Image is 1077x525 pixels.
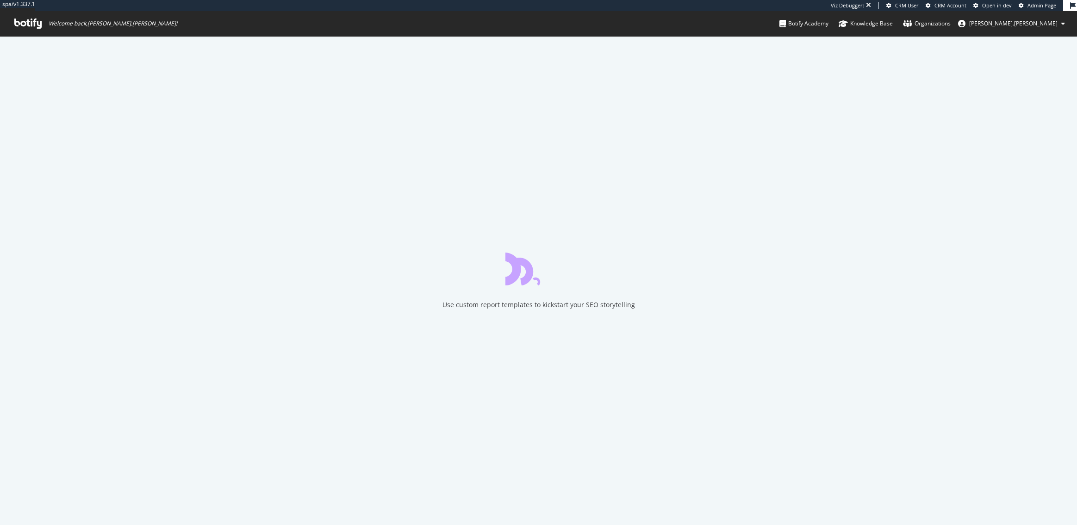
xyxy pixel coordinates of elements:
span: CRM User [895,2,919,9]
span: Open in dev [982,2,1012,9]
a: CRM Account [926,2,966,9]
a: Admin Page [1019,2,1056,9]
div: Use custom report templates to kickstart your SEO storytelling [442,300,635,309]
div: Viz Debugger: [831,2,864,9]
a: CRM User [886,2,919,9]
div: Botify Academy [779,19,828,28]
div: animation [505,252,572,285]
div: Organizations [903,19,951,28]
a: Open in dev [973,2,1012,9]
a: Botify Academy [779,11,828,36]
div: Knowledge Base [839,19,893,28]
a: Organizations [903,11,951,36]
button: [PERSON_NAME].[PERSON_NAME] [951,16,1072,31]
span: CRM Account [934,2,966,9]
span: Admin Page [1027,2,1056,9]
a: Knowledge Base [839,11,893,36]
span: Welcome back, [PERSON_NAME].[PERSON_NAME] ! [49,20,177,27]
span: robert.salerno [969,19,1058,27]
